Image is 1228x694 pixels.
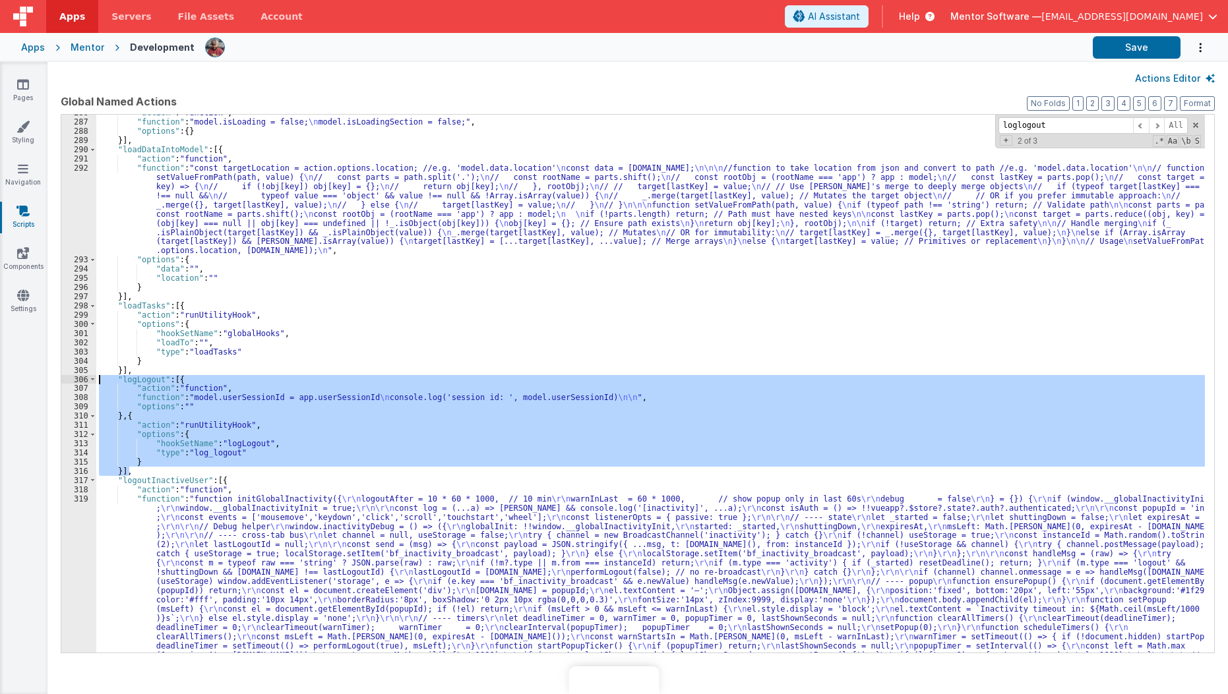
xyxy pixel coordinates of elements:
button: No Folds [1027,96,1070,111]
button: Save [1093,36,1181,59]
span: RegExp Search [1153,135,1165,147]
span: AI Assistant [808,10,860,23]
div: 296 [61,283,96,292]
div: 292 [61,163,96,255]
span: Mentor Software — [950,10,1041,23]
div: 302 [61,338,96,347]
div: 317 [61,476,96,485]
div: 316 [61,467,96,476]
button: Mentor Software — [EMAIL_ADDRESS][DOMAIN_NAME] [950,10,1217,23]
div: 300 [61,320,96,329]
div: 311 [61,420,96,430]
div: 318 [61,485,96,494]
div: 288 [61,127,96,136]
div: 297 [61,292,96,301]
button: 1 [1072,96,1084,111]
span: [EMAIL_ADDRESS][DOMAIN_NAME] [1041,10,1203,23]
span: Help [899,10,920,23]
div: 303 [61,347,96,357]
div: Development [130,41,195,54]
div: 315 [61,457,96,467]
button: 5 [1133,96,1146,111]
span: CaseSensitive Search [1167,135,1179,147]
div: Apps [21,41,45,54]
button: Actions Editor [1135,72,1215,85]
button: 7 [1164,96,1177,111]
div: 295 [61,274,96,283]
div: 310 [61,411,96,420]
div: 308 [61,393,96,402]
div: 306 [61,375,96,384]
span: Servers [111,10,151,23]
div: 305 [61,366,96,375]
div: 299 [61,310,96,320]
button: 4 [1117,96,1130,111]
button: Format [1180,96,1215,111]
div: 307 [61,384,96,393]
button: 3 [1101,96,1115,111]
iframe: Marker.io feedback button [569,666,660,694]
span: Toggel Replace mode [1000,135,1012,146]
div: 293 [61,255,96,264]
span: Alt-Enter [1164,117,1188,134]
span: Search In Selection [1194,135,1201,147]
div: 314 [61,448,96,457]
input: Search for [998,117,1133,134]
div: 294 [61,264,96,274]
div: 301 [61,329,96,338]
div: 313 [61,439,96,448]
span: Apps [59,10,85,23]
div: 287 [61,117,96,127]
span: Whole Word Search [1180,135,1192,147]
div: 289 [61,136,96,145]
div: 290 [61,145,96,154]
button: 2 [1086,96,1099,111]
div: 291 [61,154,96,163]
button: AI Assistant [785,5,869,28]
span: Global Named Actions [61,94,177,109]
div: Mentor [71,41,104,54]
div: 312 [61,430,96,439]
span: 2 of 3 [1012,136,1043,146]
div: 309 [61,402,96,411]
button: 6 [1148,96,1161,111]
span: File Assets [178,10,235,23]
button: Options [1181,34,1207,61]
div: 298 [61,301,96,310]
div: 304 [61,357,96,366]
img: eba322066dbaa00baf42793ca2fab581 [206,38,224,57]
